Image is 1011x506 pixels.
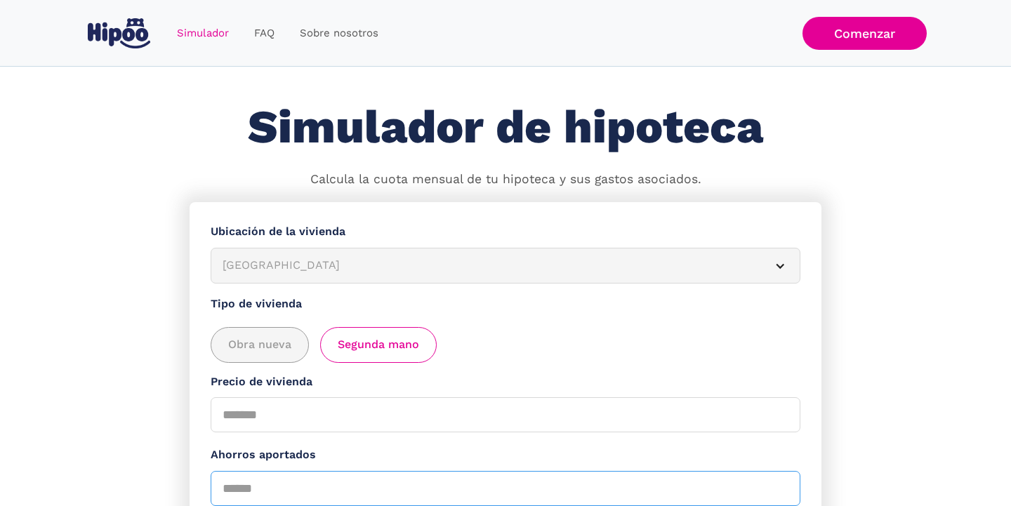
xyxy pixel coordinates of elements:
[164,20,242,47] a: Simulador
[310,171,701,189] p: Calcula la cuota mensual de tu hipoteca y sus gastos asociados.
[211,373,800,391] label: Precio de vivienda
[287,20,391,47] a: Sobre nosotros
[211,223,800,241] label: Ubicación de la vivienda
[211,327,800,363] div: add_description_here
[211,295,800,313] label: Tipo de vivienda
[211,446,800,464] label: Ahorros aportados
[242,20,287,47] a: FAQ
[228,336,291,354] span: Obra nueva
[211,248,800,284] article: [GEOGRAPHIC_DATA]
[338,336,419,354] span: Segunda mano
[248,102,763,153] h1: Simulador de hipoteca
[84,13,153,54] a: home
[802,17,927,50] a: Comenzar
[223,257,755,274] div: [GEOGRAPHIC_DATA]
